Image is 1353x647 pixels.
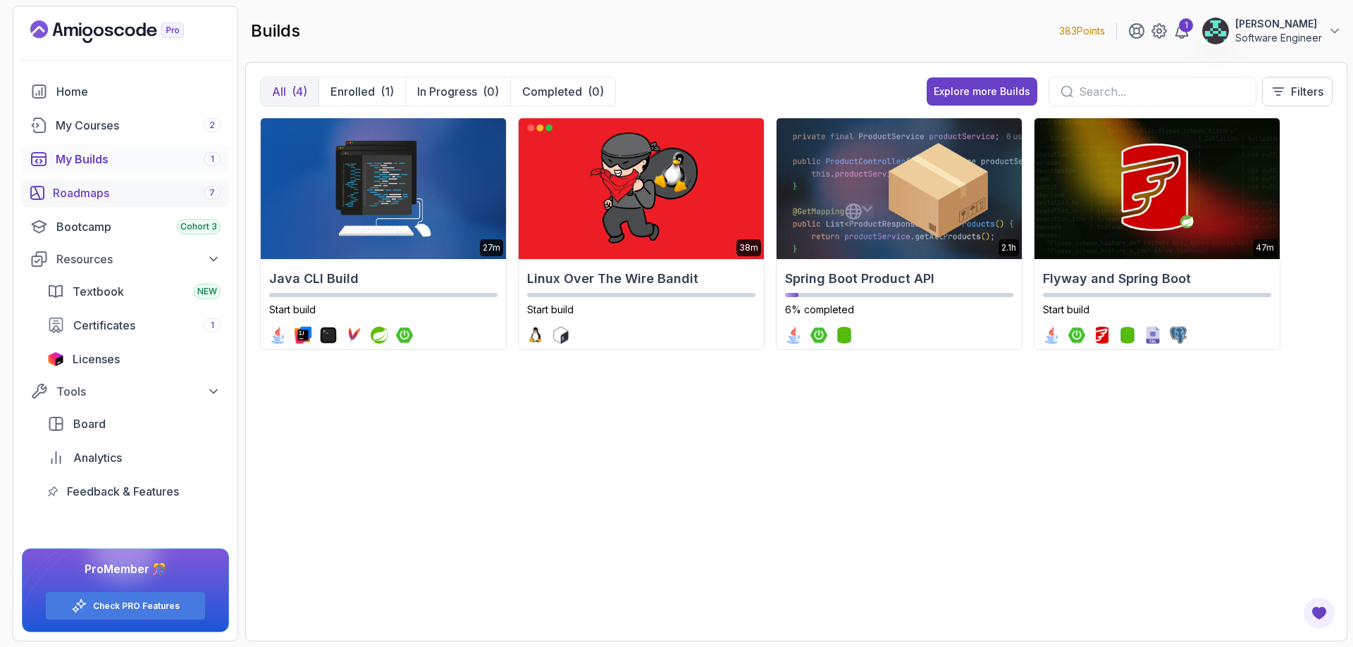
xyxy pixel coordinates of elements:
h2: builds [251,20,300,42]
span: 7 [209,187,215,199]
img: java logo [269,327,286,344]
img: user profile image [1202,18,1229,44]
img: spring-data-jpa logo [1119,327,1136,344]
div: My Builds [56,151,221,168]
img: spring-data-jpa logo [836,327,853,344]
img: Spring Boot Product API card [777,118,1022,259]
a: licenses [39,345,229,373]
img: bash logo [552,327,569,344]
p: 27m [483,242,500,253]
img: jetbrains icon [47,352,64,366]
a: Landing page [30,20,216,43]
span: Start build [1043,303,1089,315]
span: Board [73,415,106,432]
p: 2.1h [1001,242,1016,253]
a: board [39,410,229,438]
button: Enrolled(1) [319,77,405,106]
a: Flyway and Spring Boot card47mFlyway and Spring BootStart buildjava logospring-boot logoflyway lo... [1034,118,1280,350]
a: Linux Over The Wire Bandit card38mLinux Over The Wire BanditStart buildlinux logobash logo [518,118,765,350]
button: Open Feedback Button [1302,596,1336,630]
a: textbook [39,277,229,306]
p: Filters [1291,83,1323,100]
div: Home [56,83,221,100]
img: Linux Over The Wire Bandit card [519,118,764,259]
input: Search... [1079,83,1244,100]
div: (4) [292,83,307,100]
a: builds [22,145,229,173]
h2: Linux Over The Wire Bandit [527,269,755,289]
button: Explore more Builds [927,77,1037,106]
span: Cohort 3 [180,221,217,232]
a: Check PRO Features [93,601,180,612]
img: linux logo [527,327,544,344]
h2: Java CLI Build [269,269,498,289]
div: Explore more Builds [934,84,1030,99]
span: 1 [211,320,214,331]
span: 6% completed [785,303,854,315]
img: Flyway and Spring Boot card [1034,118,1280,259]
img: intellij logo [295,327,311,344]
div: 1 [1179,18,1193,32]
span: Feedback & Features [67,483,179,500]
span: Analytics [73,449,122,466]
img: maven logo [345,327,362,344]
button: Completed(0) [510,77,615,106]
a: analytics [39,444,229,472]
img: java logo [1043,327,1060,344]
span: Start build [527,303,574,315]
a: home [22,77,229,106]
p: 383 Points [1059,24,1105,38]
button: Tools [22,379,229,404]
div: Roadmaps [53,184,221,201]
div: (0) [483,83,499,100]
img: Java CLI Build card [261,118,506,259]
span: NEW [197,286,217,297]
a: Spring Boot Product API card2.1hSpring Boot Product API6% completedjava logospring-boot logosprin... [776,118,1023,350]
img: spring-boot logo [810,327,827,344]
span: 2 [209,120,215,131]
a: bootcamp [22,213,229,241]
div: My Courses [56,117,221,134]
div: Resources [56,251,221,268]
button: In Progress(0) [405,77,510,106]
div: Bootcamp [56,218,221,235]
h2: Flyway and Spring Boot [1043,269,1271,289]
span: Textbook [73,283,124,300]
span: Start build [269,303,316,315]
p: In Progress [417,83,477,100]
div: Tools [56,383,221,400]
a: certificates [39,311,229,339]
p: Completed [522,83,582,100]
p: 47m [1256,242,1274,253]
button: All(4) [261,77,319,106]
span: Certificates [73,317,135,334]
span: Licenses [73,351,120,368]
button: user profile image[PERSON_NAME]Software Engineer [1201,17,1342,45]
img: spring logo [371,327,388,344]
button: Filters [1262,77,1333,106]
img: spring-boot logo [1068,327,1085,344]
p: All [272,83,286,100]
p: Enrolled [330,83,375,100]
img: postgres logo [1170,327,1187,344]
a: Java CLI Build card27mJava CLI BuildStart buildjava logointellij logoterminal logomaven logosprin... [260,118,507,350]
img: flyway logo [1094,327,1111,344]
h2: Spring Boot Product API [785,269,1013,289]
img: terminal logo [320,327,337,344]
p: 38m [739,242,758,253]
p: Software Engineer [1235,31,1322,45]
p: [PERSON_NAME] [1235,17,1322,31]
div: (0) [588,83,604,100]
img: spring-boot logo [396,327,413,344]
a: roadmaps [22,179,229,207]
span: 1 [211,153,214,165]
a: courses [22,111,229,139]
div: (1) [381,83,394,100]
button: Resources [22,246,229,272]
a: 1 [1173,23,1190,39]
img: java logo [785,327,802,344]
a: feedback [39,477,229,505]
button: Check PRO Features [45,591,206,620]
img: sql logo [1144,327,1161,344]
